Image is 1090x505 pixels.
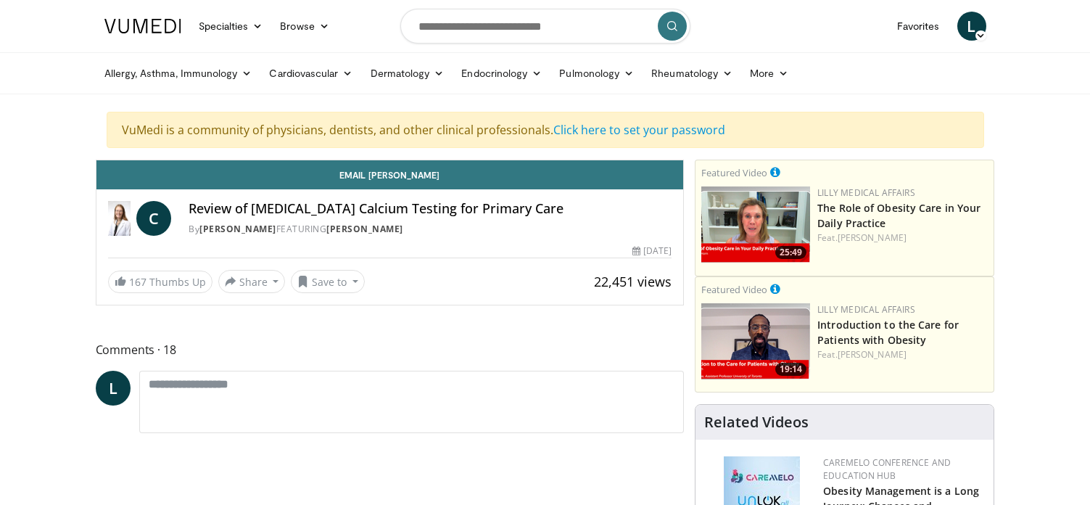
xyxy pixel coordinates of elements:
a: [PERSON_NAME] [199,223,276,235]
small: Featured Video [701,166,767,179]
img: acc2e291-ced4-4dd5-b17b-d06994da28f3.png.150x105_q85_crop-smart_upscale.png [701,303,810,379]
a: C [136,201,171,236]
a: 167 Thumbs Up [108,271,212,293]
a: Rheumatology [643,59,741,88]
a: More [741,59,797,88]
span: 19:14 [775,363,806,376]
a: 19:14 [701,303,810,379]
small: Featured Video [701,283,767,296]
a: Favorites [888,12,949,41]
a: Lilly Medical Affairs [817,303,915,316]
img: e1208b6b-349f-4914-9dd7-f97803bdbf1d.png.150x105_q85_crop-smart_upscale.png [701,186,810,263]
span: 25:49 [775,246,806,259]
div: VuMedi is a community of physicians, dentists, and other clinical professionals. [107,112,984,148]
div: Feat. [817,348,988,361]
a: Email [PERSON_NAME] [96,160,684,189]
img: Dr. Catherine P. Benziger [108,201,131,236]
a: [PERSON_NAME] [838,231,907,244]
a: [PERSON_NAME] [838,348,907,361]
span: Comments 18 [96,340,685,359]
span: 167 [129,275,146,289]
a: Click here to set your password [553,122,725,138]
a: Allergy, Asthma, Immunology [96,59,261,88]
div: Feat. [817,231,988,245]
a: 25:49 [701,186,810,263]
a: Specialties [190,12,272,41]
input: Search topics, interventions [400,9,690,44]
a: Lilly Medical Affairs [817,186,915,199]
span: 22,451 views [594,273,672,290]
a: Browse [271,12,338,41]
a: Dermatology [362,59,453,88]
a: L [957,12,986,41]
h4: Related Videos [704,414,809,431]
a: Pulmonology [550,59,643,88]
h4: Review of [MEDICAL_DATA] Calcium Testing for Primary Care [189,201,672,217]
button: Share [218,270,286,293]
a: [PERSON_NAME] [326,223,403,235]
a: Cardiovascular [260,59,361,88]
button: Save to [291,270,365,293]
div: By FEATURING [189,223,672,236]
img: VuMedi Logo [104,19,181,33]
a: Endocrinology [453,59,550,88]
a: CaReMeLO Conference and Education Hub [823,456,951,482]
div: [DATE] [632,245,672,258]
a: Introduction to the Care for Patients with Obesity [817,318,959,347]
a: The Role of Obesity Care in Your Daily Practice [817,201,980,230]
a: L [96,371,131,406]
